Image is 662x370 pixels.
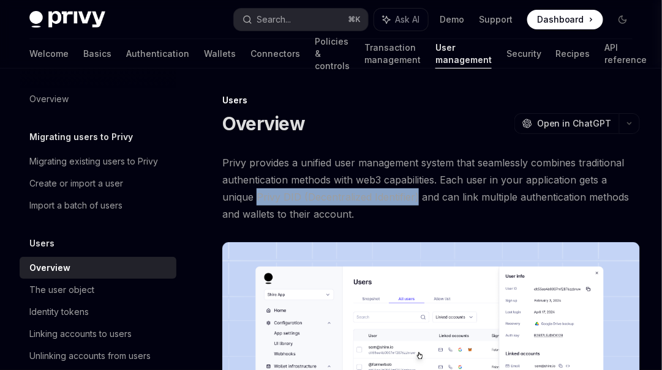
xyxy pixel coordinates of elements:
[20,257,176,279] a: Overview
[20,88,176,110] a: Overview
[348,15,361,24] span: ⌘ K
[395,13,419,26] span: Ask AI
[20,194,176,216] a: Import a batch of users
[250,39,300,68] a: Connectors
[29,305,89,319] div: Identity tokens
[556,39,590,68] a: Recipes
[374,9,428,31] button: Ask AI
[83,39,111,68] a: Basics
[20,301,176,323] a: Identity tokens
[29,327,132,341] div: Linking accounts to users
[222,94,640,106] div: Users
[20,172,176,194] a: Create or import a user
[234,9,369,31] button: Search...⌘K
[29,176,123,191] div: Create or import a user
[222,113,305,135] h1: Overview
[126,39,189,68] a: Authentication
[506,39,541,68] a: Security
[29,349,151,363] div: Unlinking accounts from users
[29,39,69,68] a: Welcome
[222,154,640,223] span: Privy provides a unified user management system that seamlessly combines traditional authenticati...
[315,39,350,68] a: Policies & controls
[527,10,603,29] a: Dashboard
[440,13,464,26] a: Demo
[537,13,584,26] span: Dashboard
[29,130,133,144] h5: Migrating users to Privy
[613,10,633,29] button: Toggle dark mode
[364,39,421,68] a: Transaction management
[20,279,176,301] a: The user object
[20,150,176,172] a: Migrating existing users to Privy
[29,92,69,106] div: Overview
[514,113,619,134] button: Open in ChatGPT
[29,261,70,275] div: Overview
[20,323,176,345] a: Linking accounts to users
[537,117,612,130] span: Open in ChatGPT
[29,198,122,213] div: Import a batch of users
[605,39,647,68] a: API reference
[257,12,292,27] div: Search...
[29,236,55,251] h5: Users
[479,13,513,26] a: Support
[20,345,176,367] a: Unlinking accounts from users
[204,39,236,68] a: Wallets
[435,39,492,68] a: User management
[29,154,158,169] div: Migrating existing users to Privy
[29,11,105,28] img: dark logo
[29,283,94,297] div: The user object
